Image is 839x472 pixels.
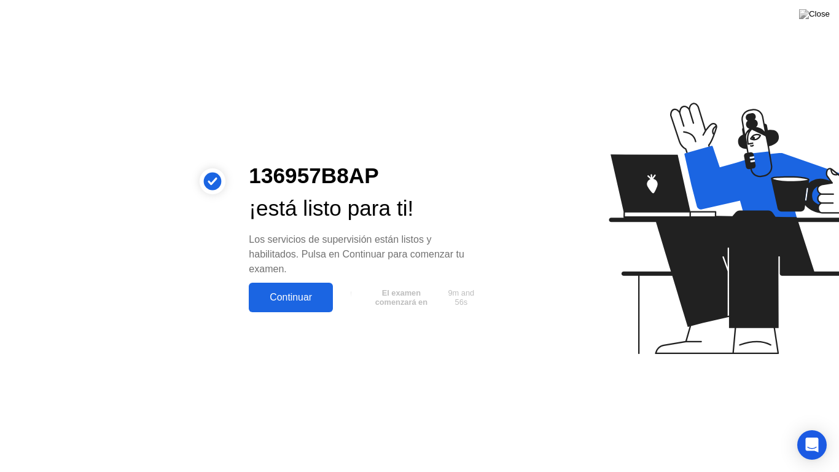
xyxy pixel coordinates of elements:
[252,292,329,303] div: Continuar
[797,430,827,460] div: Open Intercom Messenger
[339,286,483,309] button: El examen comenzará en9m and 56s
[249,283,333,312] button: Continuar
[443,288,479,307] span: 9m and 56s
[249,232,483,277] div: Los servicios de supervisión están listos y habilitados. Pulsa en Continuar para comenzar tu examen.
[799,9,830,19] img: Close
[249,192,483,225] div: ¡está listo para ti!
[249,160,483,192] div: 136957B8AP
